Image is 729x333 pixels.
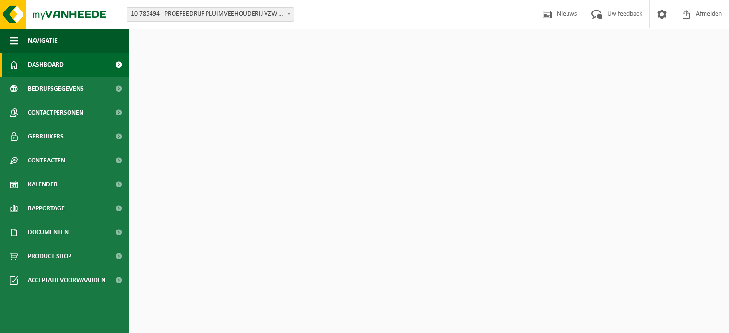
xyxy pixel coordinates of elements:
span: Rapportage [28,196,65,220]
span: Gebruikers [28,125,64,149]
span: Documenten [28,220,69,244]
span: Bedrijfsgegevens [28,77,84,101]
span: Product Shop [28,244,71,268]
span: Kalender [28,172,58,196]
span: 10-785494 - PROEFBEDRIJF PLUIMVEEHOUDERIJ VZW - GEEL [127,8,294,21]
span: Contactpersonen [28,101,83,125]
span: Dashboard [28,53,64,77]
span: Acceptatievoorwaarden [28,268,105,292]
span: Navigatie [28,29,58,53]
span: 10-785494 - PROEFBEDRIJF PLUIMVEEHOUDERIJ VZW - GEEL [127,7,294,22]
span: Contracten [28,149,65,172]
